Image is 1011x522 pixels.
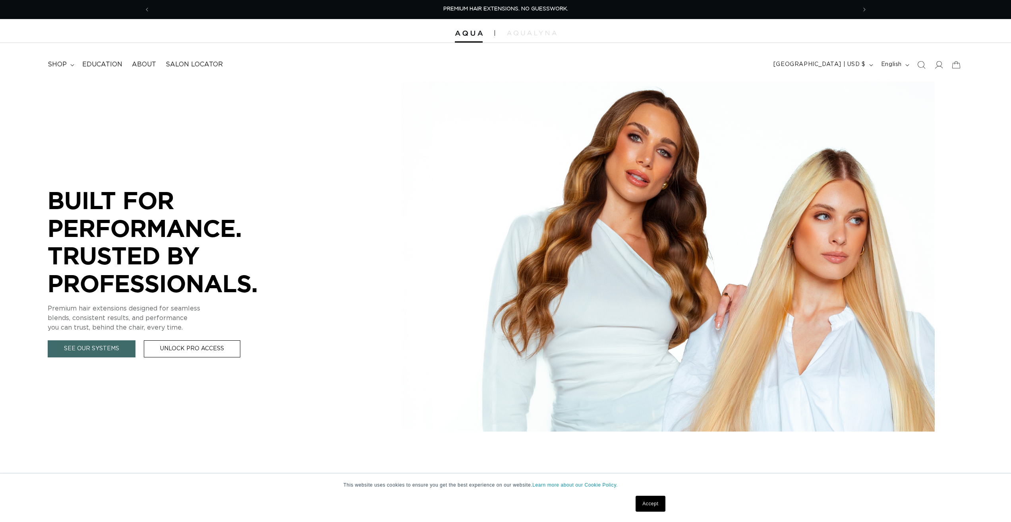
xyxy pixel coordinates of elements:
[48,60,67,69] span: shop
[636,496,665,512] a: Accept
[769,57,876,72] button: [GEOGRAPHIC_DATA] | USD $
[773,60,866,69] span: [GEOGRAPHIC_DATA] | USD $
[507,31,557,35] img: aqualyna.com
[77,56,127,74] a: Education
[48,186,286,297] p: BUILT FOR PERFORMANCE. TRUSTED BY PROFESSIONALS.
[912,56,930,74] summary: Search
[532,482,618,488] a: Learn more about our Cookie Policy.
[127,56,161,74] a: About
[344,481,668,489] p: This website uses cookies to ensure you get the best experience on our website.
[144,340,240,357] a: Unlock Pro Access
[881,60,902,69] span: English
[132,60,156,69] span: About
[82,60,122,69] span: Education
[856,2,873,17] button: Next announcement
[166,60,223,69] span: Salon Locator
[455,31,483,36] img: Aqua Hair Extensions
[138,2,156,17] button: Previous announcement
[876,57,912,72] button: English
[48,304,286,332] p: Premium hair extensions designed for seamless blends, consistent results, and performance you can...
[443,6,568,12] span: PREMIUM HAIR EXTENSIONS. NO GUESSWORK.
[43,56,77,74] summary: shop
[161,56,228,74] a: Salon Locator
[48,340,135,357] a: See Our Systems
